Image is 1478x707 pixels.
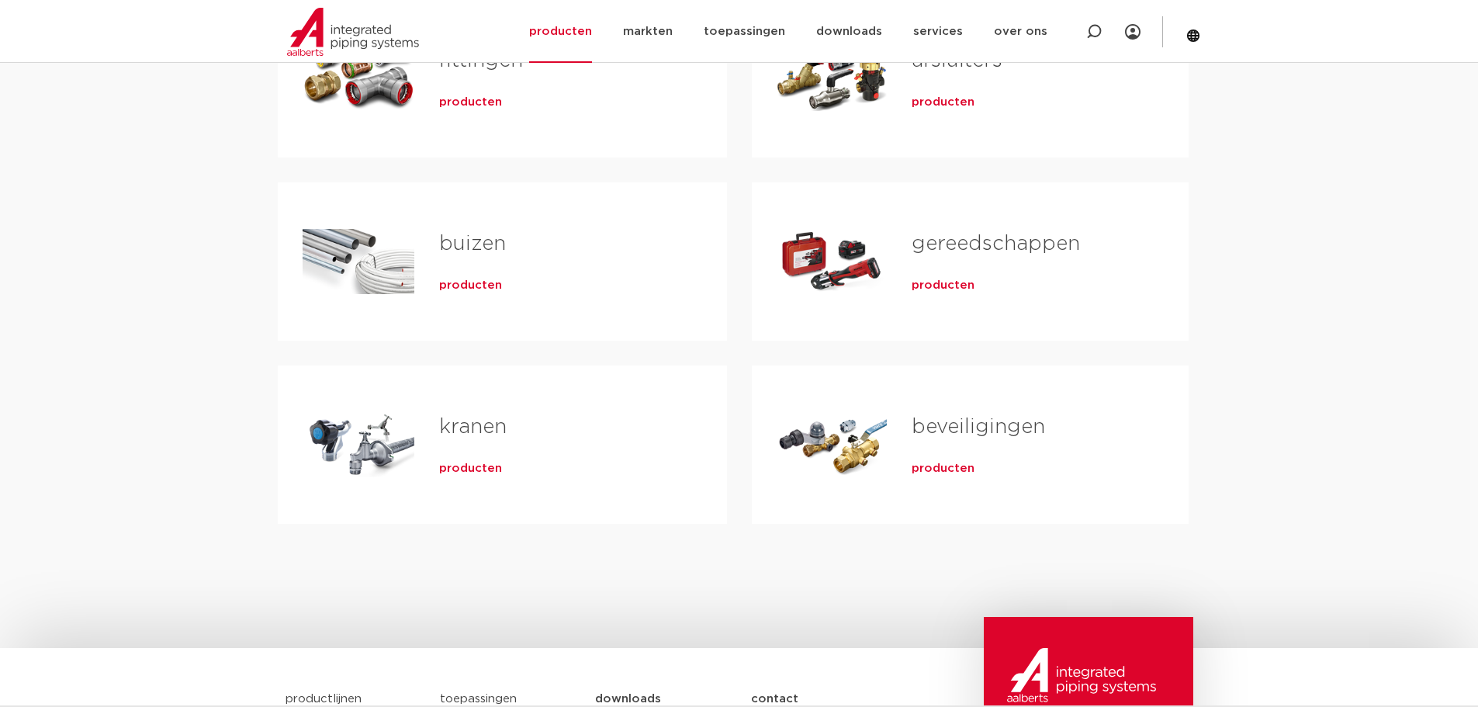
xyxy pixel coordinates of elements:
[439,417,507,437] a: kranen
[912,278,974,293] a: producten
[439,234,506,254] a: buizen
[912,234,1080,254] a: gereedschappen
[912,95,974,110] a: producten
[286,693,362,705] a: productlijnen
[439,461,502,477] a: producten
[912,461,974,477] a: producten
[912,50,1002,71] a: afsluiters
[912,417,1045,437] a: beveiligingen
[440,693,517,705] a: toepassingen
[439,95,502,110] a: producten
[439,278,502,293] a: producten
[439,50,523,71] a: fittingen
